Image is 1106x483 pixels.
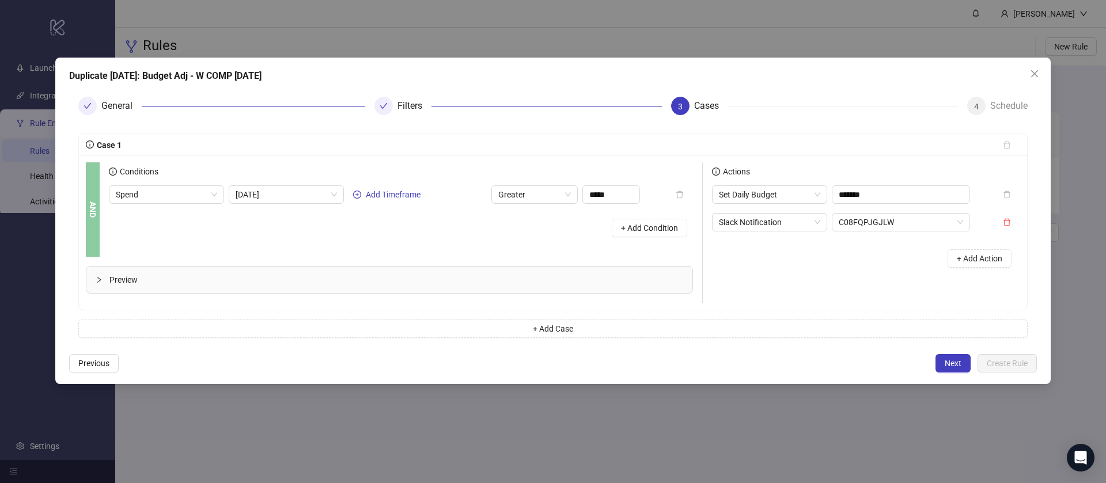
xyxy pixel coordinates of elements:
[117,167,158,176] span: Conditions
[86,140,94,149] span: info-circle
[719,186,820,203] span: Set Daily Budget
[1003,218,1011,226] span: delete
[994,213,1020,231] button: delete
[1025,64,1044,83] button: Close
[1030,69,1039,78] span: close
[236,186,337,203] span: Yesterday
[935,354,971,372] button: Next
[380,102,388,110] span: check
[694,97,728,115] div: Cases
[349,188,425,201] button: Add Timeframe
[974,102,979,111] span: 4
[101,97,142,115] div: General
[86,267,692,293] div: Preview
[978,354,1037,372] button: Create Rule
[96,276,103,283] span: collapsed
[719,214,820,231] span: Slack Notification
[397,97,431,115] div: Filters
[948,249,1012,268] button: + Add Action
[720,167,750,176] span: Actions
[666,185,693,204] button: delete
[84,102,92,110] span: check
[498,186,571,203] span: Greater
[678,102,683,111] span: 3
[839,214,963,231] span: C08FQPJGJLW
[366,190,421,199] span: Add Timeframe
[533,324,573,333] span: + Add Case
[94,140,122,150] span: Case 1
[116,186,217,203] span: Spend
[353,191,361,199] span: plus-circle
[957,254,1002,263] span: + Add Action
[86,201,99,218] b: AND
[621,223,678,233] span: + Add Condition
[712,168,720,176] span: info-circle
[109,273,683,286] span: Preview
[990,97,1028,115] div: Schedule
[945,359,961,368] span: Next
[78,320,1028,338] button: + Add Case
[69,69,1037,83] div: Duplicate [DATE]: Budget Adj - W COMP [DATE]
[78,359,109,368] span: Previous
[994,136,1020,154] button: delete
[69,354,119,372] button: Previous
[612,219,687,237] button: + Add Condition
[994,185,1020,204] button: delete
[1067,444,1094,471] div: Open Intercom Messenger
[109,168,117,176] span: info-circle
